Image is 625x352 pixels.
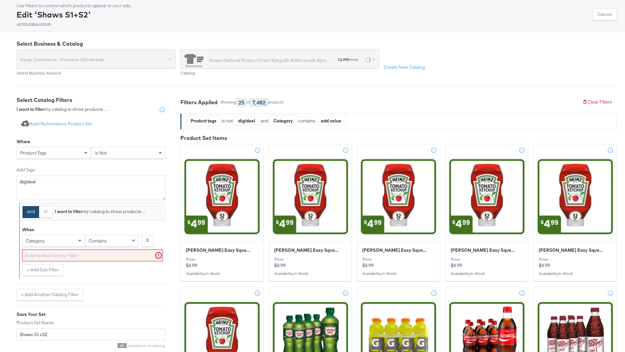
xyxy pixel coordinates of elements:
span: Heinz Easy Squeeze Ketchup [539,247,604,253]
div: Edit 'Shaws S1+S2' [17,9,131,27]
div: Filters Applied [180,99,217,106]
div: products [267,100,284,105]
div: Select Catalog Filters [17,96,166,104]
span: in stock [382,271,396,276]
div: Price: [539,257,611,262]
div: add value [317,116,345,126]
div: Where [17,139,30,145]
input: Enter a value for your filter [22,249,163,262]
div: Select Business & Catalog [17,40,617,48]
div: my catalog to show products ... [17,106,107,113]
div: Price: [451,257,523,262]
span: in stock [294,271,308,276]
span: Heinz Easy Squeeze Ketchup [362,247,428,253]
button: and [23,206,39,218]
div: is not [221,118,234,124]
span: is not [95,150,107,156]
span: in stock [470,271,485,276]
p: $4.99 [186,257,259,268]
button: Cancel [593,9,617,21]
div: Availability : [274,271,347,276]
span: Heinz Easy Squeeze Ketchup [451,247,516,253]
button: Clear Filters [578,96,617,108]
div: of [246,100,250,105]
strong: I want to filter [55,208,82,214]
div: 25 [236,98,246,107]
div: my catalog to show products ... [53,208,145,215]
div: Shaws National Product Direct Kargo25 #stitcherads #product-catalog #keep [209,57,331,64]
div: Price: [274,257,347,262]
div: Availability : [186,271,259,276]
button: or [39,206,53,218]
p: $4.99 [451,257,523,268]
div: Availability : [451,271,523,276]
div: digideal [234,116,259,126]
div: Select Business Account [17,71,175,75]
strong: X [146,237,149,243]
input: Give your set a descriptive name [17,329,166,341]
div: Price: [362,257,435,262]
div: contains [297,118,316,124]
label: Product Set Name: [17,320,166,326]
div: Showing [220,100,236,105]
button: Create New Catalog [379,62,429,73]
p: $4.99 [539,257,611,268]
textarea: digideal [17,176,166,200]
div: Price: [186,257,259,262]
span: Heinz Easy Squeeze Ketchup [186,247,251,253]
div: Product Set Items [180,134,617,142]
span: 89 [118,343,127,348]
span: product tags [20,150,47,156]
span: in stock [206,271,220,276]
button: Build Performance Product Set [17,118,96,130]
div: Save Your Set [17,311,166,318]
div: Category [269,116,297,126]
span: in stock [558,271,573,276]
button: X [141,235,154,247]
div: id: 702153816153109 [17,22,131,27]
label: Add Tags [17,167,166,173]
span: Heinz Easy Squeeze Ketchup [274,247,340,253]
div: Use filters to control which products appear in your ads. [17,3,131,9]
button: + Add Another Catalog Filter [17,289,83,301]
div: Availability : [539,271,611,276]
span: category [26,238,45,244]
div: 7,482 [250,98,267,107]
div: Availability : [362,271,435,276]
p: $4.99 [274,257,347,268]
p: $4.99 [362,257,435,268]
button: + Add Sub Filter [22,264,64,276]
span: Kargo Commerce - Formerly StitcherAds [20,54,167,65]
div: Product tags [187,116,220,126]
strong: I want to filter [17,106,44,112]
span: contains [89,238,107,244]
div: and [261,115,346,126]
strong: 12,498 [338,57,349,62]
div: When [22,227,34,233]
div: items [337,57,359,62]
div: characters remaining [17,343,166,348]
div: Catalog: [180,71,379,75]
